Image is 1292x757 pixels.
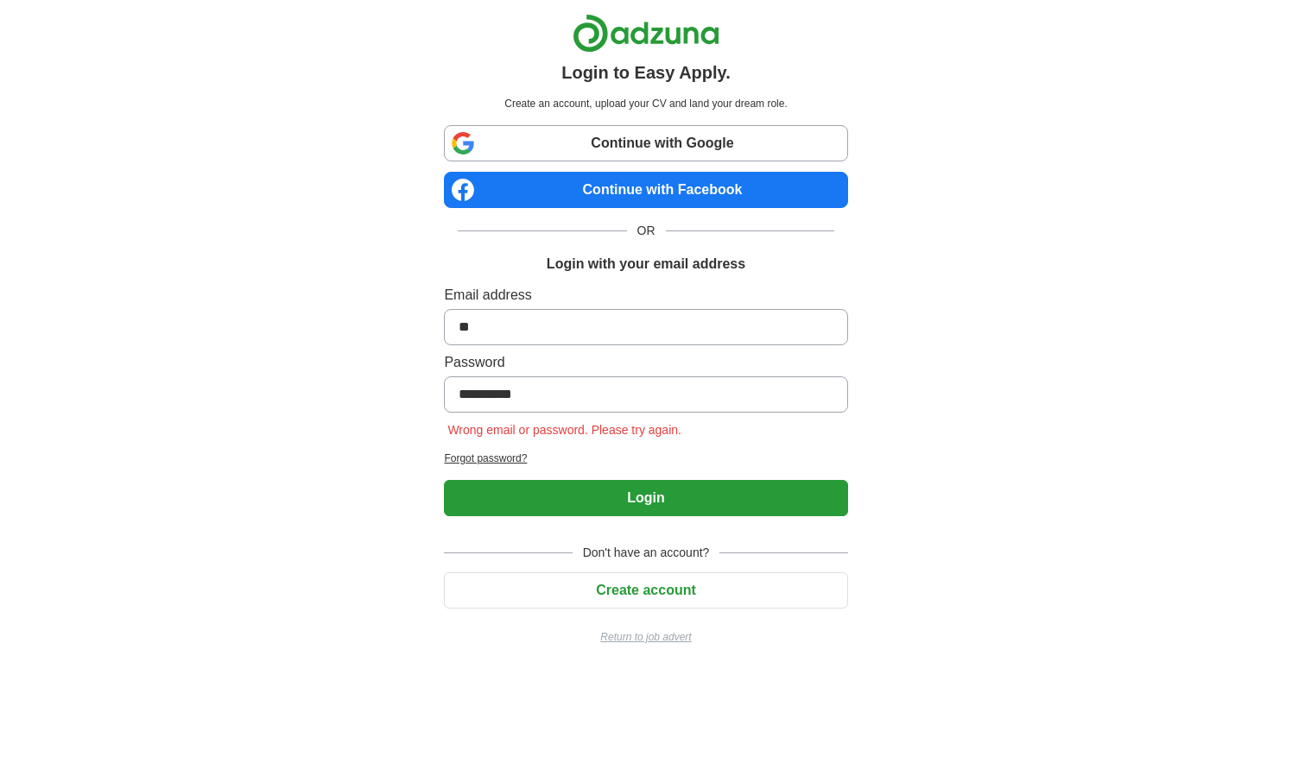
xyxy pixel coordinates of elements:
span: OR [627,222,666,240]
a: Return to job advert [444,629,847,645]
a: Continue with Facebook [444,172,847,208]
button: Create account [444,572,847,609]
span: Don't have an account? [573,544,720,562]
a: Create account [444,583,847,597]
label: Password [444,352,847,373]
span: Wrong email or password. Please try again. [444,423,685,437]
img: Adzuna logo [573,14,719,53]
a: Continue with Google [444,125,847,161]
label: Email address [444,285,847,306]
p: Create an account, upload your CV and land your dream role. [447,96,844,111]
h1: Login to Easy Apply. [561,60,731,85]
h1: Login with your email address [547,254,745,274]
a: Forgot password? [444,451,847,466]
button: Login [444,480,847,516]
